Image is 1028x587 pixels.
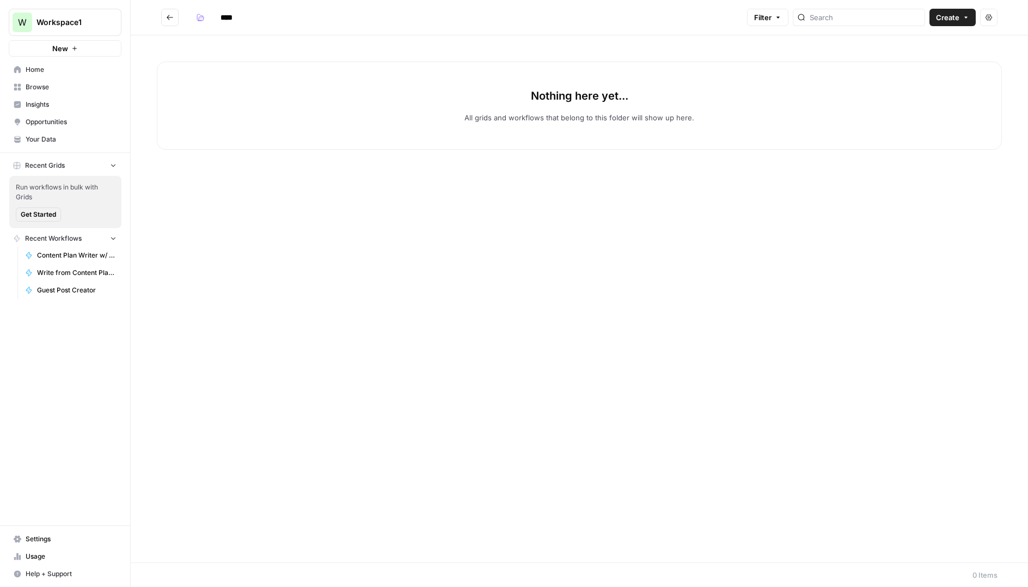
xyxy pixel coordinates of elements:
[20,282,121,299] a: Guest Post Creator
[9,78,121,96] a: Browse
[52,43,68,54] span: New
[9,157,121,174] button: Recent Grids
[26,117,117,127] span: Opportunities
[9,530,121,548] a: Settings
[26,534,117,544] span: Settings
[20,247,121,264] a: Content Plan Writer w/ Visual Suggestions (KO)
[464,112,694,123] p: All grids and workflows that belong to this folder will show up here.
[9,131,121,148] a: Your Data
[26,82,117,92] span: Browse
[9,96,121,113] a: Insights
[37,268,117,278] span: Write from Content Plan (KO)
[26,569,117,579] span: Help + Support
[754,12,772,23] span: Filter
[810,12,920,23] input: Search
[936,12,959,23] span: Create
[9,230,121,247] button: Recent Workflows
[26,552,117,561] span: Usage
[26,65,117,75] span: Home
[26,134,117,144] span: Your Data
[21,210,56,219] span: Get Started
[9,113,121,131] a: Opportunities
[20,264,121,282] a: Write from Content Plan (KO)
[9,9,121,36] button: Workspace: Workspace1
[9,40,121,57] button: New
[972,570,998,580] div: 0 Items
[9,61,121,78] a: Home
[531,88,628,103] p: Nothing here yet...
[9,548,121,565] a: Usage
[25,234,82,243] span: Recent Workflows
[36,17,102,28] span: Workspace1
[9,565,121,583] button: Help + Support
[37,285,117,295] span: Guest Post Creator
[25,161,65,170] span: Recent Grids
[161,9,179,26] button: Go back
[929,9,976,26] button: Create
[18,16,27,29] span: W
[16,182,115,202] span: Run workflows in bulk with Grids
[16,207,61,222] button: Get Started
[747,9,788,26] button: Filter
[26,100,117,109] span: Insights
[37,250,117,260] span: Content Plan Writer w/ Visual Suggestions (KO)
